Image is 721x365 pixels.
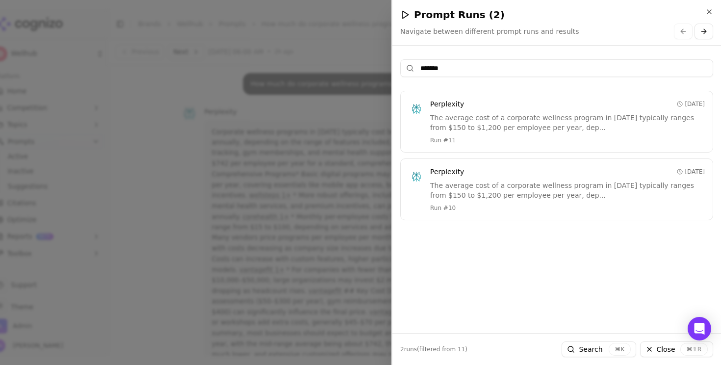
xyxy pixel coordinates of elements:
button: Search⌘K [562,341,636,357]
p: Navigate between different prompt runs and results [400,26,579,36]
div: The average cost of a corporate wellness program in [DATE] typically ranges from $150 to $1,200 p... [430,113,705,132]
span: Perplexity [430,167,464,177]
div: [DATE] [677,100,705,108]
span: Perplexity [430,99,464,109]
div: Run # 11 [430,136,705,144]
p: 2 run s (filtered from 11) [400,345,467,353]
div: The average cost of a corporate wellness program in [DATE] typically ranges from $150 to $1,200 p... [430,181,705,200]
span: ⌘K [609,343,631,356]
h2: Prompt Runs ( 2 ) [400,8,713,22]
span: ⌘⇧R [680,343,708,356]
div: [DATE] [677,168,705,176]
button: Close⌘⇧R [640,341,713,357]
div: Run # 10 [430,204,705,212]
